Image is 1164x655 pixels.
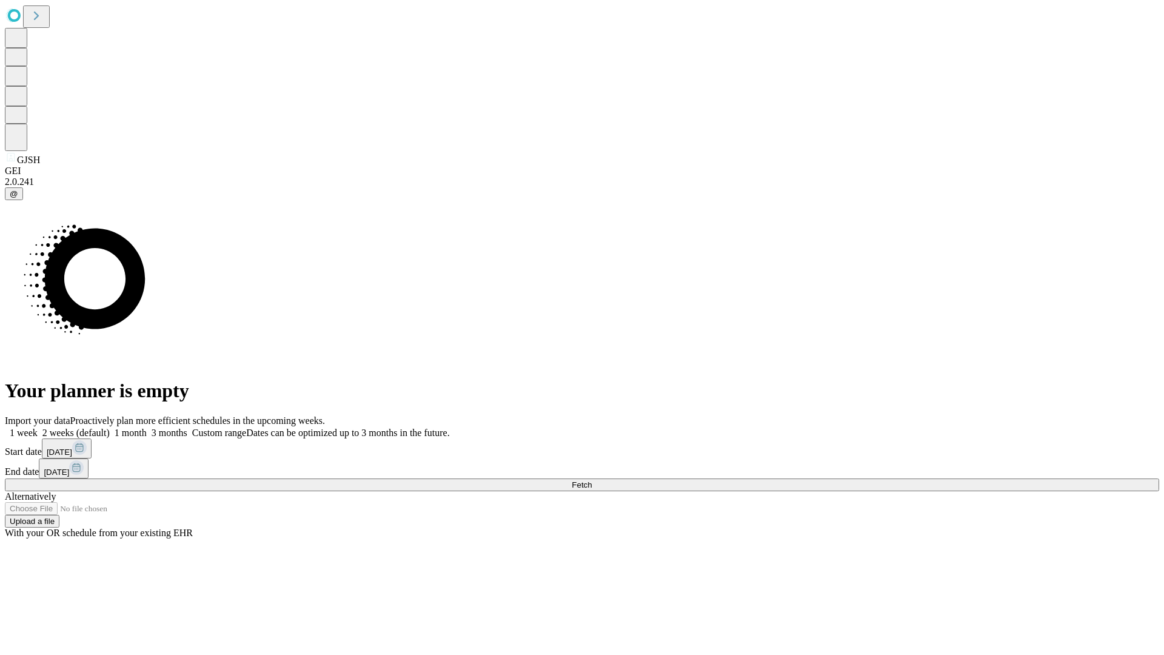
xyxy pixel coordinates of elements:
button: Fetch [5,479,1159,491]
span: [DATE] [47,448,72,457]
span: Dates can be optimized up to 3 months in the future. [246,428,449,438]
span: 3 months [152,428,187,438]
button: [DATE] [39,458,89,479]
div: Start date [5,438,1159,458]
button: [DATE] [42,438,92,458]
span: 2 weeks (default) [42,428,110,438]
div: 2.0.241 [5,176,1159,187]
span: Fetch [572,480,592,489]
span: 1 week [10,428,38,438]
span: Proactively plan more efficient schedules in the upcoming weeks. [70,415,325,426]
span: @ [10,189,18,198]
span: 1 month [115,428,147,438]
h1: Your planner is empty [5,380,1159,402]
button: @ [5,187,23,200]
span: Import your data [5,415,70,426]
div: GEI [5,166,1159,176]
button: Upload a file [5,515,59,528]
span: With your OR schedule from your existing EHR [5,528,193,538]
span: [DATE] [44,468,69,477]
span: Alternatively [5,491,56,502]
span: GJSH [17,155,40,165]
div: End date [5,458,1159,479]
span: Custom range [192,428,246,438]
